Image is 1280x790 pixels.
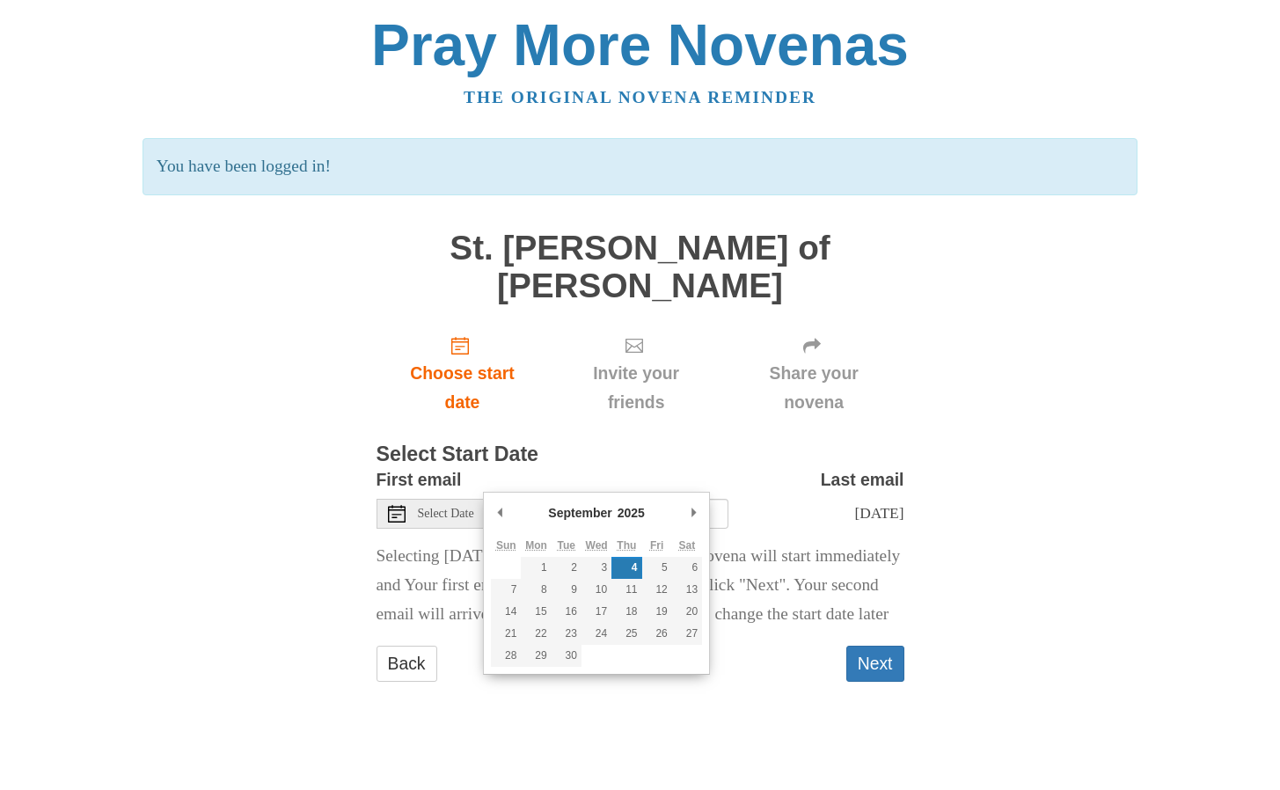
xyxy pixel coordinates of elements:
[521,645,551,667] button: 29
[581,623,611,645] button: 24
[491,645,521,667] button: 28
[143,138,1137,195] p: You have been logged in!
[491,601,521,623] button: 14
[672,623,702,645] button: 27
[377,542,904,629] p: Selecting [DATE] as the start date means Your novena will start immediately and Your first email ...
[679,539,696,552] abbr: Saturday
[394,359,531,417] span: Choose start date
[821,465,904,494] label: Last email
[611,601,641,623] button: 18
[552,601,581,623] button: 16
[377,322,549,427] a: Choose start date
[521,601,551,623] button: 15
[617,539,636,552] abbr: Thursday
[724,322,904,427] div: Click "Next" to confirm your start date first.
[586,539,608,552] abbr: Wednesday
[377,230,904,304] h1: St. [PERSON_NAME] of [PERSON_NAME]
[611,557,641,579] button: 4
[552,579,581,601] button: 9
[521,557,551,579] button: 1
[464,88,816,106] a: The original novena reminder
[650,539,663,552] abbr: Friday
[496,539,516,552] abbr: Sunday
[521,623,551,645] button: 22
[742,359,887,417] span: Share your novena
[558,539,575,552] abbr: Tuesday
[642,579,672,601] button: 12
[672,579,702,601] button: 13
[854,504,903,522] span: [DATE]
[418,508,474,520] span: Select Date
[377,465,462,494] label: First email
[581,601,611,623] button: 17
[642,601,672,623] button: 19
[545,500,614,526] div: September
[552,645,581,667] button: 30
[491,623,521,645] button: 21
[548,322,723,427] div: Click "Next" to confirm your start date first.
[371,12,909,77] a: Pray More Novenas
[611,579,641,601] button: 11
[684,500,702,526] button: Next Month
[581,579,611,601] button: 10
[672,601,702,623] button: 20
[615,500,647,526] div: 2025
[521,579,551,601] button: 8
[642,623,672,645] button: 26
[552,557,581,579] button: 2
[491,500,508,526] button: Previous Month
[566,359,706,417] span: Invite your friends
[642,557,672,579] button: 5
[552,623,581,645] button: 23
[581,557,611,579] button: 3
[672,557,702,579] button: 6
[491,579,521,601] button: 7
[377,443,904,466] h3: Select Start Date
[377,646,437,682] a: Back
[846,646,904,682] button: Next
[525,539,547,552] abbr: Monday
[611,623,641,645] button: 25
